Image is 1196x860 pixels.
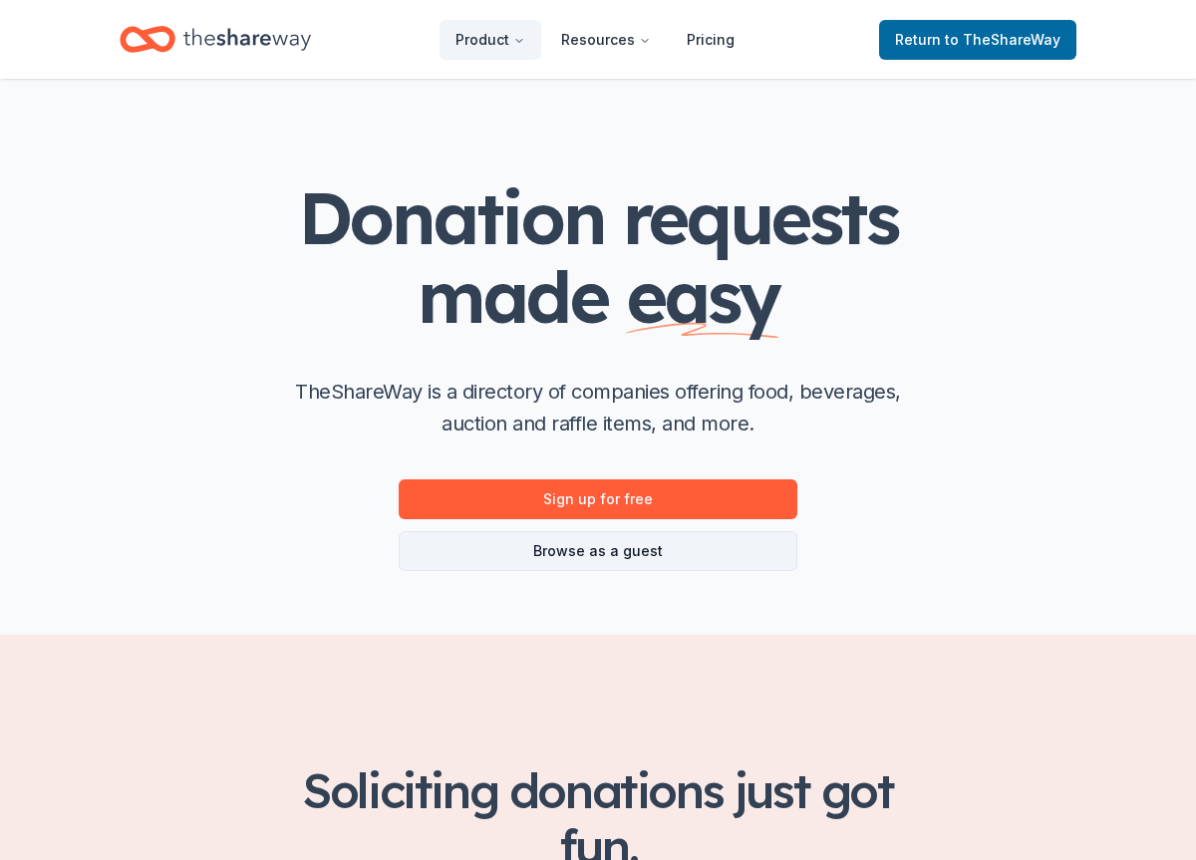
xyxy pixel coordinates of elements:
[545,20,667,60] button: Resources
[879,20,1076,60] a: Returnto TheShareWay
[895,28,1060,52] span: Return
[199,178,997,336] h1: Donation requests made
[626,251,779,341] span: easy
[945,31,1060,48] span: to TheShareWay
[671,20,750,60] a: Pricing
[120,16,311,63] a: Home
[399,479,797,519] a: Sign up for free
[440,20,541,60] button: Product
[440,16,750,63] nav: Main
[399,531,797,571] a: Browse as a guest
[279,376,917,439] p: TheShareWay is a directory of companies offering food, beverages, auction and raffle items, and m...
